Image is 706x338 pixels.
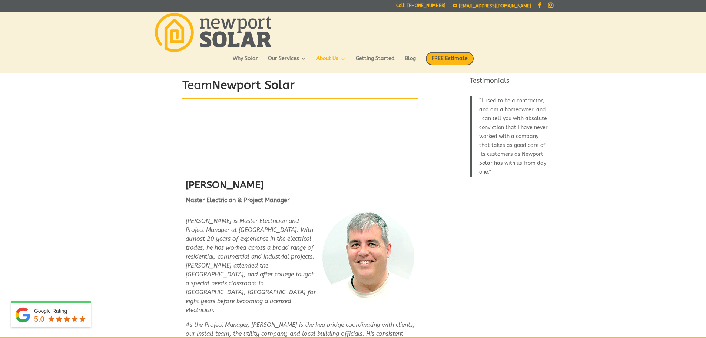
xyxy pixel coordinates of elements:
[186,217,316,314] em: [PERSON_NAME] is Master Electrician and Project Manager at [GEOGRAPHIC_DATA]. With almost 20 year...
[470,96,548,177] blockquote: I used to be a contractor, and am a homeowner, and I can tell you with absolute conviction that I...
[356,56,395,69] a: Getting Started
[316,56,346,69] a: About Us
[322,211,415,303] img: Mark Cordeiro - Newport Solar
[426,52,474,65] span: FREE Estimate
[34,307,87,315] div: Google Rating
[155,13,271,52] img: Newport Solar | Solar Energy Optimized.
[34,315,44,323] span: 5.0
[233,56,258,69] a: Why Solar
[182,77,418,98] h1: Team
[268,56,306,69] a: Our Services
[186,197,289,204] strong: Master Electrician & Project Manager
[405,56,416,69] a: Blog
[186,179,263,191] strong: [PERSON_NAME]
[396,3,445,11] a: Call: [PHONE_NUMBER]
[470,76,548,89] h4: Testimonials
[453,3,531,9] a: [EMAIL_ADDRESS][DOMAIN_NAME]
[212,78,295,92] strong: Newport Solar
[426,52,474,73] a: FREE Estimate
